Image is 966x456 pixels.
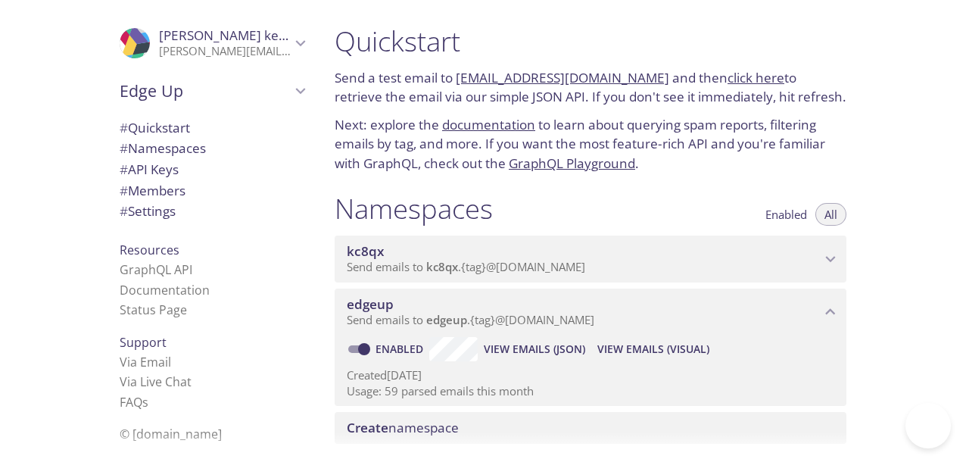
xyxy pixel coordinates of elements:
[478,337,591,361] button: View Emails (JSON)
[426,312,467,327] span: edgeup
[597,340,709,358] span: View Emails (Visual)
[347,242,384,260] span: kc8qx
[120,119,190,136] span: Quickstart
[347,419,388,436] span: Create
[120,202,176,220] span: Settings
[347,312,594,327] span: Send emails to . {tag} @[DOMAIN_NAME]
[159,44,291,59] p: [PERSON_NAME][EMAIL_ADDRESS][DOMAIN_NAME]
[120,242,179,258] span: Resources
[108,18,316,68] div: Vinolin kethsiyal
[120,373,192,390] a: Via Live Chat
[108,71,316,111] div: Edge Up
[120,182,128,199] span: #
[120,301,187,318] a: Status Page
[335,192,493,226] h1: Namespaces
[335,236,846,283] div: kc8qx namespace
[347,367,834,383] p: Created [DATE]
[108,117,316,139] div: Quickstart
[120,334,167,351] span: Support
[347,295,394,313] span: edgeup
[108,138,316,159] div: Namespaces
[815,203,846,226] button: All
[120,182,185,199] span: Members
[509,155,635,172] a: GraphQL Playground
[335,289,846,336] div: edgeup namespace
[335,68,846,107] p: Send a test email to and then to retrieve the email via our simple JSON API. If you don't see it ...
[120,161,179,178] span: API Keys
[108,201,316,222] div: Team Settings
[120,426,222,442] span: © [DOMAIN_NAME]
[728,69,784,86] a: click here
[120,139,206,157] span: Namespaces
[442,116,535,133] a: documentation
[120,119,128,136] span: #
[335,24,846,58] h1: Quickstart
[120,282,210,298] a: Documentation
[120,161,128,178] span: #
[159,27,318,44] span: [PERSON_NAME] kethsiyal
[456,69,669,86] a: [EMAIL_ADDRESS][DOMAIN_NAME]
[335,412,846,444] div: Create namespace
[142,394,148,411] span: s
[335,115,846,173] p: Next: explore the to learn about querying spam reports, filtering emails by tag, and more. If you...
[426,259,458,274] span: kc8qx
[347,259,585,274] span: Send emails to . {tag} @[DOMAIN_NAME]
[120,139,128,157] span: #
[108,180,316,201] div: Members
[347,383,834,399] p: Usage: 59 parsed emails this month
[905,403,951,448] iframe: Help Scout Beacon - Open
[373,342,429,356] a: Enabled
[347,419,459,436] span: namespace
[120,202,128,220] span: #
[120,354,171,370] a: Via Email
[108,159,316,180] div: API Keys
[120,80,291,102] span: Edge Up
[591,337,715,361] button: View Emails (Visual)
[120,394,148,411] a: FAQ
[120,261,192,278] a: GraphQL API
[756,203,816,226] button: Enabled
[484,340,585,358] span: View Emails (JSON)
